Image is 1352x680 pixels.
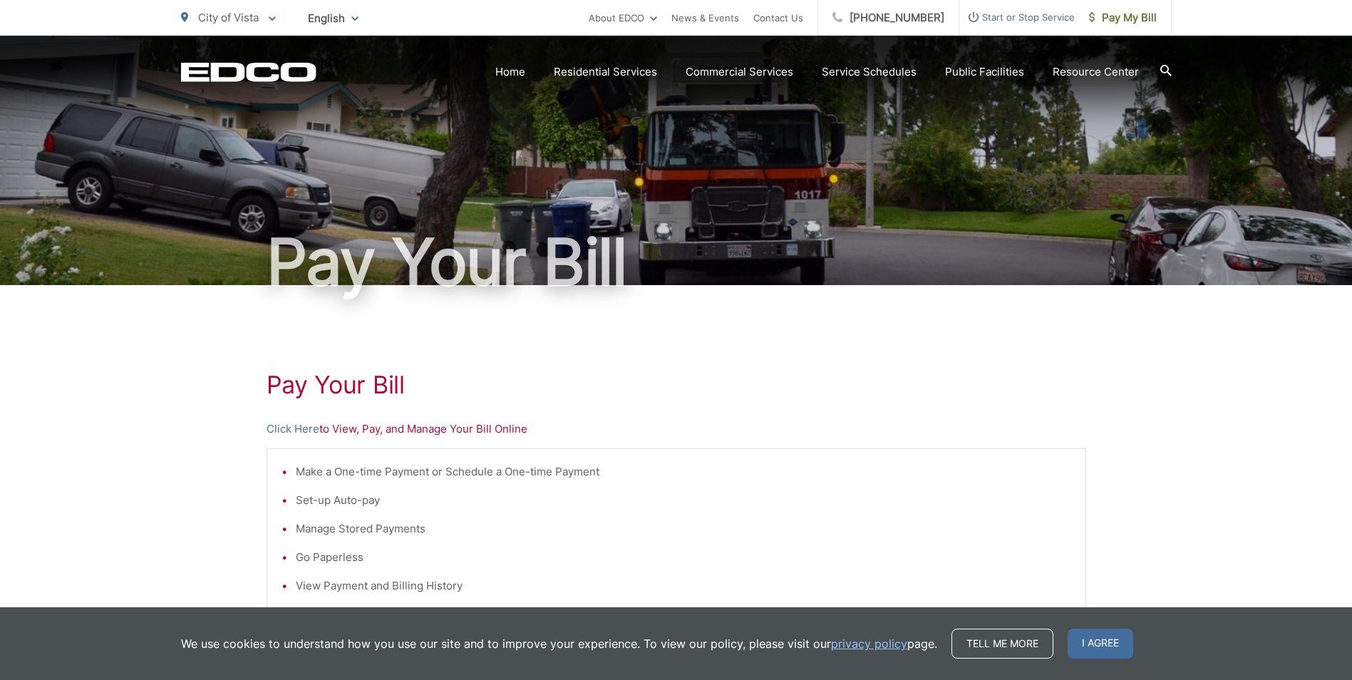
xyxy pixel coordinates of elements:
[267,421,319,438] a: Click Here
[297,6,369,31] span: English
[181,227,1172,298] h1: Pay Your Bill
[181,62,316,82] a: EDCD logo. Return to the homepage.
[945,63,1024,81] a: Public Facilities
[1068,629,1133,659] span: I agree
[267,371,1086,399] h1: Pay Your Bill
[1089,9,1157,26] span: Pay My Bill
[296,549,1071,566] li: Go Paperless
[495,63,525,81] a: Home
[554,63,657,81] a: Residential Services
[822,63,917,81] a: Service Schedules
[1053,63,1139,81] a: Resource Center
[296,520,1071,537] li: Manage Stored Payments
[753,9,803,26] a: Contact Us
[296,463,1071,480] li: Make a One-time Payment or Schedule a One-time Payment
[831,635,907,652] a: privacy policy
[686,63,793,81] a: Commercial Services
[296,577,1071,594] li: View Payment and Billing History
[296,492,1071,509] li: Set-up Auto-pay
[951,629,1053,659] a: Tell me more
[181,635,937,652] p: We use cookies to understand how you use our site and to improve your experience. To view our pol...
[589,9,657,26] a: About EDCO
[267,421,1086,438] p: to View, Pay, and Manage Your Bill Online
[671,9,739,26] a: News & Events
[198,11,259,24] span: City of Vista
